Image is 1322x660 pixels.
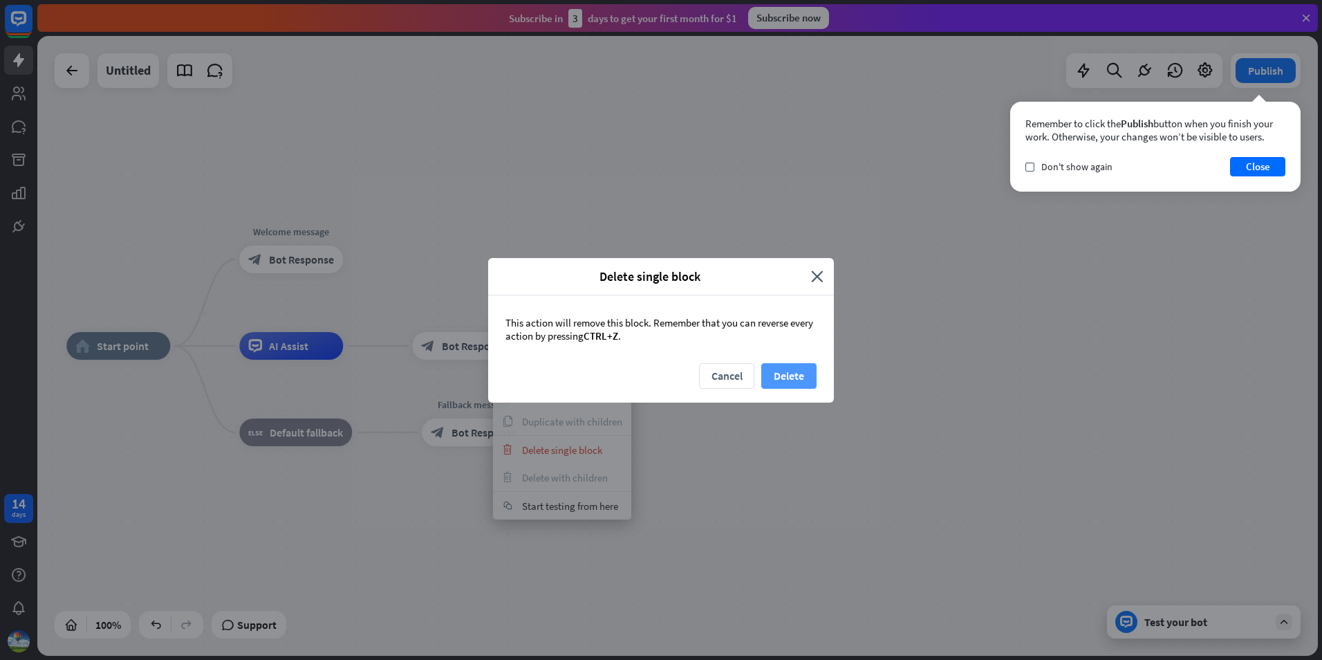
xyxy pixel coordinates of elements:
button: Cancel [699,363,754,389]
span: Publish [1121,117,1153,130]
span: CTRL+Z [584,329,618,342]
button: Delete [761,363,817,389]
button: Open LiveChat chat widget [11,6,53,47]
span: Delete single block [499,268,801,284]
button: Close [1230,157,1285,176]
div: This action will remove this block. Remember that you can reverse every action by pressing . [488,295,834,363]
span: Don't show again [1041,161,1112,173]
div: Remember to click the button when you finish your work. Otherwise, your changes won’t be visible ... [1025,117,1285,143]
i: close [811,268,823,284]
